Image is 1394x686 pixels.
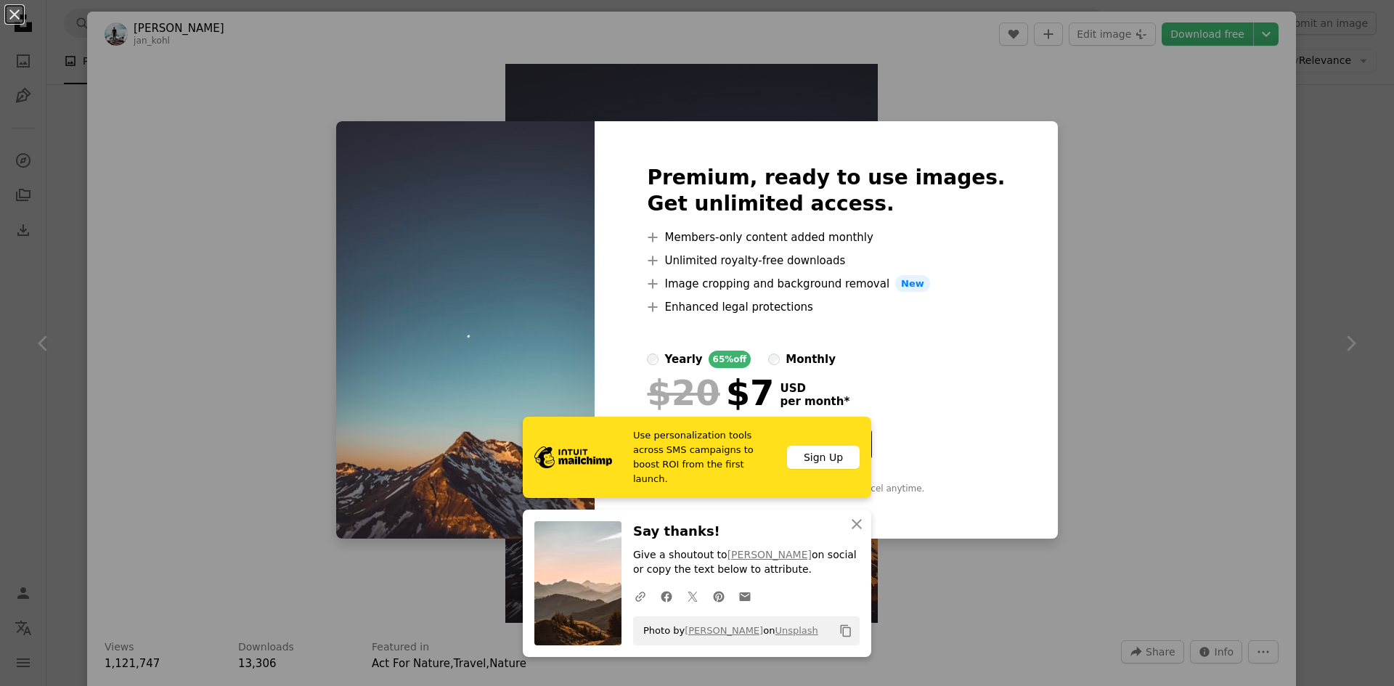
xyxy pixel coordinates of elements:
[633,521,860,542] h3: Say thanks!
[787,446,860,469] div: Sign Up
[647,165,1005,217] h2: Premium, ready to use images. Get unlimited access.
[647,298,1005,316] li: Enhanced legal protections
[647,354,659,365] input: yearly65%off
[786,351,836,368] div: monthly
[768,354,780,365] input: monthly
[833,618,858,643] button: Copy to clipboard
[775,625,818,636] a: Unsplash
[636,619,818,642] span: Photo by on
[709,351,751,368] div: 65% off
[732,581,758,611] a: Share over email
[653,581,680,611] a: Share on Facebook
[633,428,775,486] span: Use personalization tools across SMS campaigns to boost ROI from the first launch.
[895,275,930,293] span: New
[780,382,849,395] span: USD
[647,229,1005,246] li: Members-only content added monthly
[523,417,871,498] a: Use personalization tools across SMS campaigns to boost ROI from the first launch.Sign Up
[534,446,612,468] img: file-1690386555781-336d1949dad1image
[647,252,1005,269] li: Unlimited royalty-free downloads
[647,275,1005,293] li: Image cropping and background removal
[685,625,763,636] a: [PERSON_NAME]
[647,374,720,412] span: $20
[664,351,702,368] div: yearly
[780,395,849,408] span: per month *
[680,581,706,611] a: Share on Twitter
[336,121,595,539] img: photo-1610892415063-d89a504ce049
[706,581,732,611] a: Share on Pinterest
[647,374,774,412] div: $7
[727,549,812,560] a: [PERSON_NAME]
[633,548,860,577] p: Give a shoutout to on social or copy the text below to attribute.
